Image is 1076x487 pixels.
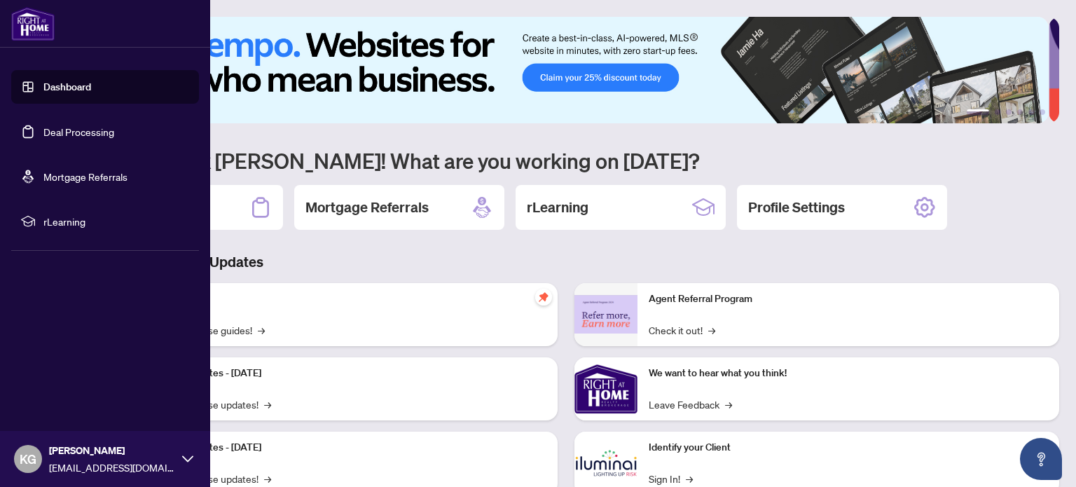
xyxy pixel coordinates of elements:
p: Self-Help [147,291,546,307]
p: We want to hear what you think! [649,366,1048,381]
img: logo [11,7,55,41]
span: → [725,397,732,412]
span: [PERSON_NAME] [49,443,175,458]
button: 4 [1017,109,1023,115]
span: [EMAIL_ADDRESS][DOMAIN_NAME] [49,460,175,475]
img: Slide 0 [73,17,1049,123]
button: 5 [1028,109,1034,115]
span: rLearning [43,214,189,229]
img: Agent Referral Program [574,295,637,334]
p: Identify your Client [649,440,1048,455]
h2: Profile Settings [748,198,845,217]
h2: rLearning [527,198,588,217]
p: Agent Referral Program [649,291,1048,307]
span: → [258,322,265,338]
span: pushpin [535,289,552,306]
span: KG [20,449,36,469]
p: Platform Updates - [DATE] [147,440,546,455]
h3: Brokerage & Industry Updates [73,252,1059,272]
button: 3 [1006,109,1012,115]
button: 2 [995,109,1000,115]
span: → [264,397,271,412]
a: Check it out!→ [649,322,715,338]
a: Dashboard [43,81,91,93]
button: Open asap [1020,438,1062,480]
h2: Mortgage Referrals [305,198,429,217]
img: We want to hear what you think! [574,357,637,420]
button: 1 [967,109,989,115]
span: → [708,322,715,338]
p: Platform Updates - [DATE] [147,366,546,381]
a: Mortgage Referrals [43,170,127,183]
a: Sign In!→ [649,471,693,486]
span: → [264,471,271,486]
a: Deal Processing [43,125,114,138]
button: 6 [1040,109,1045,115]
span: → [686,471,693,486]
a: Leave Feedback→ [649,397,732,412]
h1: Welcome back [PERSON_NAME]! What are you working on [DATE]? [73,147,1059,174]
